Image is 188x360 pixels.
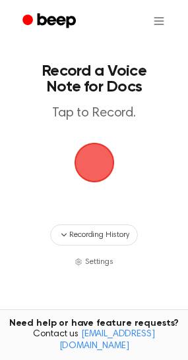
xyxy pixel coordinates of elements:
[13,9,88,34] a: Beep
[24,63,164,95] h1: Record a Voice Note for Docs
[75,143,114,182] img: Beep Logo
[85,256,113,268] span: Settings
[69,229,129,241] span: Recording History
[24,105,164,122] p: Tap to Record.
[143,5,175,37] button: Open menu
[75,256,113,268] button: Settings
[59,330,155,351] a: [EMAIL_ADDRESS][DOMAIN_NAME]
[8,329,180,352] span: Contact us
[50,224,137,245] button: Recording History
